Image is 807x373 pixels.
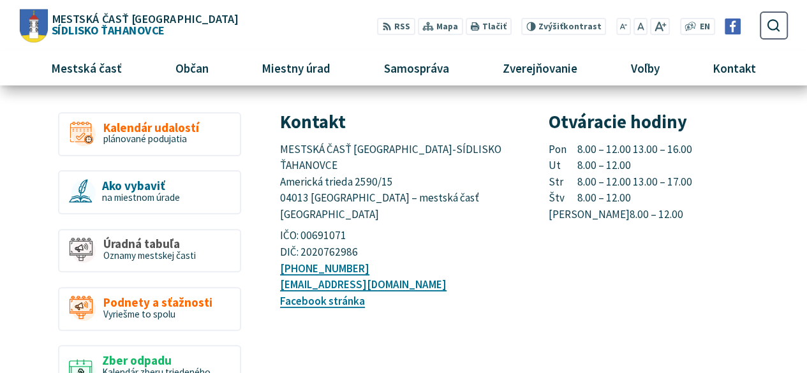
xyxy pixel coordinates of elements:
a: Facebook stránka [280,294,365,308]
span: Mapa [436,20,458,34]
span: plánované podujatia [103,133,187,145]
span: Kalendár udalostí [103,121,199,135]
span: Oznamy mestskej časti [103,249,196,261]
a: Kontakt [691,51,778,85]
span: MESTSKÁ ČASŤ [GEOGRAPHIC_DATA]-SÍDLISKO ŤAHANOVCE Americká trieda 2590/15 04013 [GEOGRAPHIC_DATA]... [280,142,503,222]
a: Úradná tabuľa Oznamy mestskej časti [58,229,241,273]
span: Pon [549,142,578,158]
h3: Kontakt [280,112,519,132]
a: Mapa [417,18,463,35]
span: Podnety a sťažnosti [103,296,212,309]
a: [EMAIL_ADDRESS][DOMAIN_NAME] [280,277,447,291]
p: 8.00 – 12.00 13.00 – 16.00 8.00 – 12.00 8.00 – 12.00 13.00 – 17.00 8.00 – 12.00 8.00 – 12.00 [549,142,788,223]
span: Zber odpadu [102,354,230,367]
a: [PHONE_NUMBER] [280,261,369,275]
span: Sídlisko Ťahanovce [47,13,237,36]
span: Mestská časť [46,51,126,85]
a: Podnety a sťažnosti Vyriešme to spolu [58,287,241,331]
button: Nastaviť pôvodnú veľkosť písma [633,18,648,35]
span: na miestnom úrade [102,191,180,203]
a: Občan [153,51,230,85]
img: Prejsť na Facebook stránku [725,18,741,34]
a: Kalendár udalostí plánované podujatia [58,112,241,156]
button: Zvýšiťkontrast [521,18,606,35]
a: Voľby [609,51,681,85]
a: EN [696,20,713,34]
a: Miestny úrad [240,51,353,85]
span: Občan [170,51,213,85]
span: Štv [549,190,578,207]
a: Zverejňovanie [480,51,599,85]
span: RSS [394,20,410,34]
span: Mestská časť [GEOGRAPHIC_DATA] [51,13,237,24]
span: Miestny úrad [257,51,336,85]
span: Úradná tabuľa [103,237,196,251]
span: Str [549,174,578,191]
a: Mestská časť [29,51,144,85]
span: Samospráva [379,51,454,85]
span: Vyriešme to spolu [103,308,175,320]
span: Voľby [626,51,664,85]
button: Zmenšiť veľkosť písma [616,18,632,35]
button: Zväčšiť veľkosť písma [650,18,670,35]
span: Kontakt [708,51,761,85]
span: EN [700,20,710,34]
a: Logo Sídlisko Ťahanovce, prejsť na domovskú stránku. [19,9,237,42]
p: IČO: 00691071 DIČ: 2020762986 [280,228,519,260]
a: Ako vybaviť na miestnom úrade [58,170,241,214]
span: Tlačiť [482,22,507,32]
span: [PERSON_NAME] [549,207,630,223]
button: Tlačiť [465,18,511,35]
a: RSS [377,18,415,35]
span: Ut [549,157,578,174]
h3: Otváracie hodiny [549,112,788,132]
a: Samospráva [362,51,471,85]
img: Prejsť na domovskú stránku [19,9,47,42]
span: Ako vybaviť [102,179,180,193]
span: Zverejňovanie [498,51,582,85]
span: Zvýšiť [538,21,563,32]
span: kontrast [538,22,602,32]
